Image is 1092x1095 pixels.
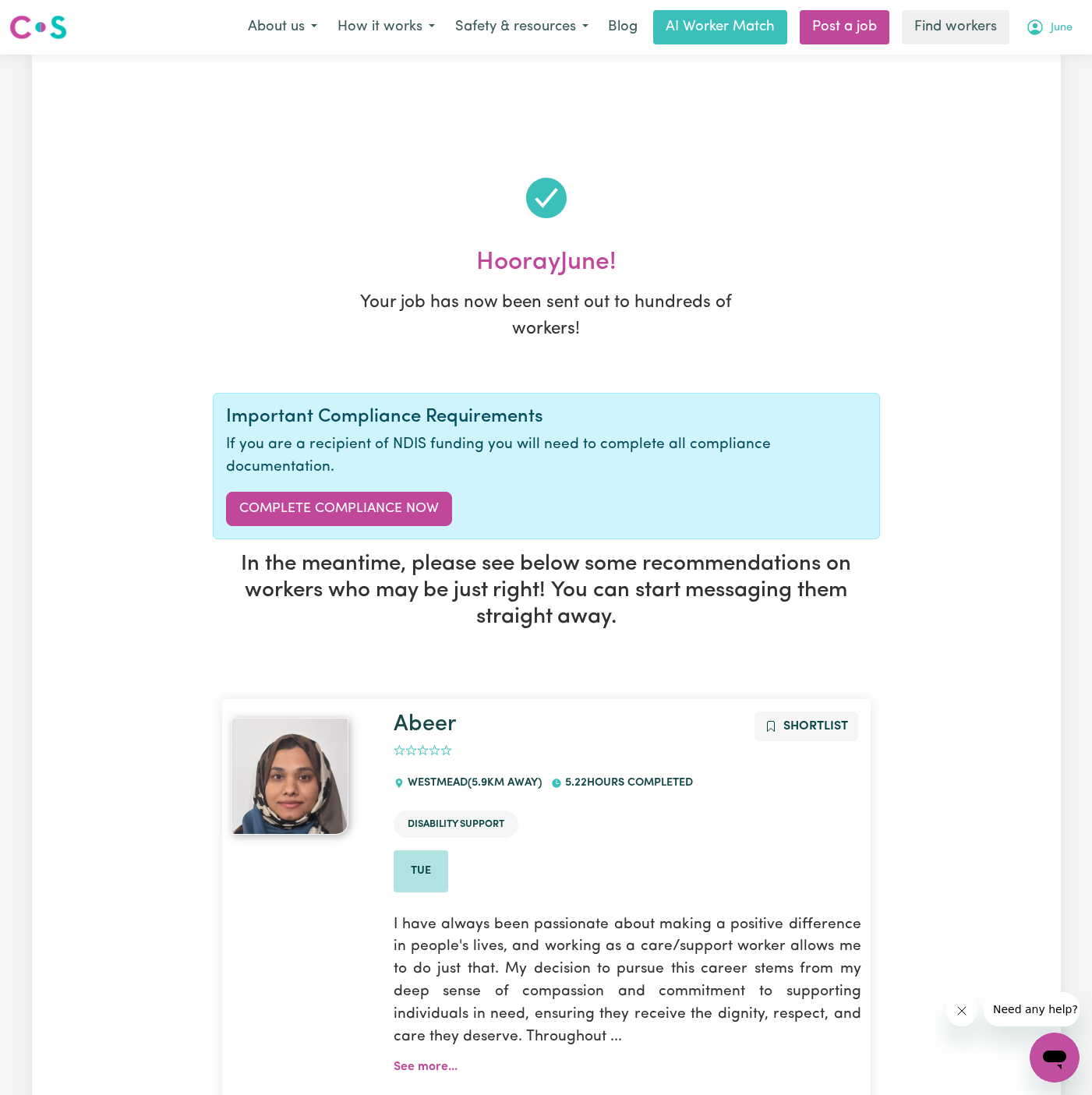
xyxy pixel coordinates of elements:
[231,718,375,835] a: Abeer
[984,992,1080,1026] iframe: Message from company
[1051,19,1073,37] span: June
[9,9,67,45] a: Careseekers logo
[213,552,880,631] h3: In the meantime, please see below some recommendations on workers who may be just right! You can ...
[394,1061,458,1073] a: See more...
[394,762,551,804] div: WESTMEAD
[599,10,647,44] a: Blog
[445,11,599,44] button: Safety & resources
[213,248,880,277] h2: Hooray June !
[394,905,861,1058] p: I have always been passionate about making a positive difference in people's lives, and working a...
[394,742,452,760] div: add rating by typing an integer from 0 to 5 or pressing arrow keys
[1030,1033,1080,1083] iframe: Button to launch messaging window
[394,811,518,838] li: Disability Support
[1016,11,1083,44] button: My Account
[231,718,348,835] img: View Abeer 's profile
[394,713,456,736] a: Abeer
[9,13,67,41] img: Careseekers logo
[327,11,445,44] button: How it works
[653,10,787,44] a: AI Worker Match
[551,762,702,804] div: 5.22 hours completed
[352,290,741,342] p: Your job has now been sent out to hundreds of workers!
[800,10,889,44] a: Post a job
[238,11,327,44] button: About us
[226,492,452,526] a: Complete Compliance Now
[902,10,1009,44] a: Find workers
[755,712,858,741] button: Add to shortlist
[783,720,848,733] span: Shortlist
[226,406,867,429] h4: Important Compliance Requirements
[394,850,448,892] li: Available on Tue
[946,995,977,1026] iframe: Close message
[468,777,542,789] span: ( 5.9 km away)
[226,434,867,479] p: If you are a recipient of NDIS funding you will need to complete all compliance documentation.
